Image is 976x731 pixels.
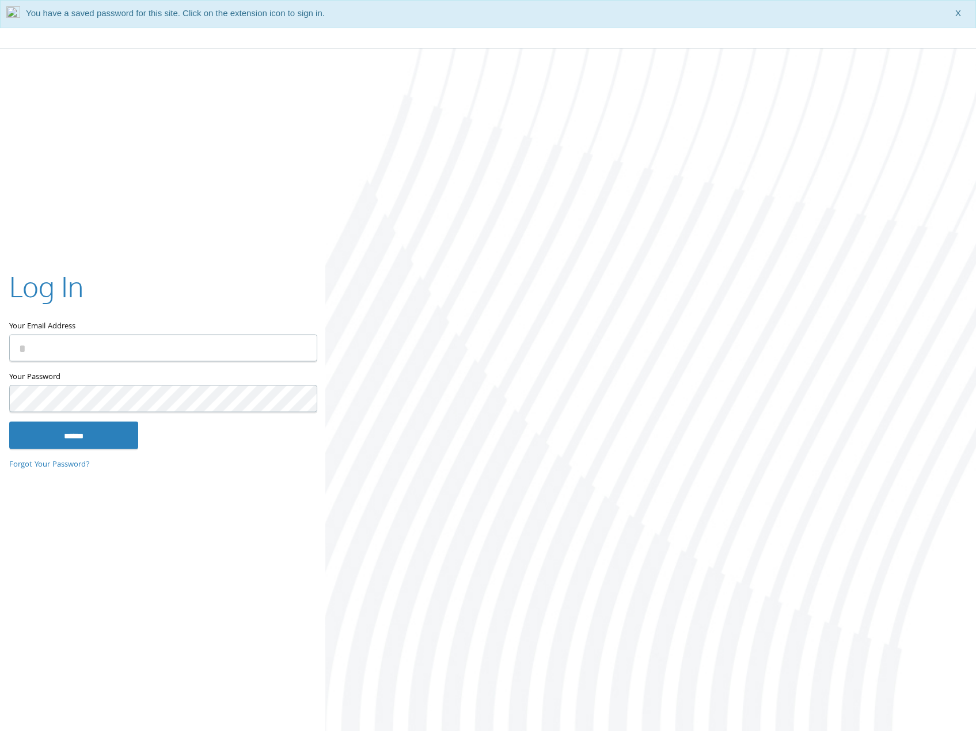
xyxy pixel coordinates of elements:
[6,6,20,22] img: notLoggedInIcon.png
[26,8,325,18] span: You have a saved password for this site. Click on the extension icon to sign in.
[9,459,90,471] a: Forgot Your Password?
[9,267,83,306] h2: Log In
[955,6,961,20] span: X
[9,370,316,385] label: Your Password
